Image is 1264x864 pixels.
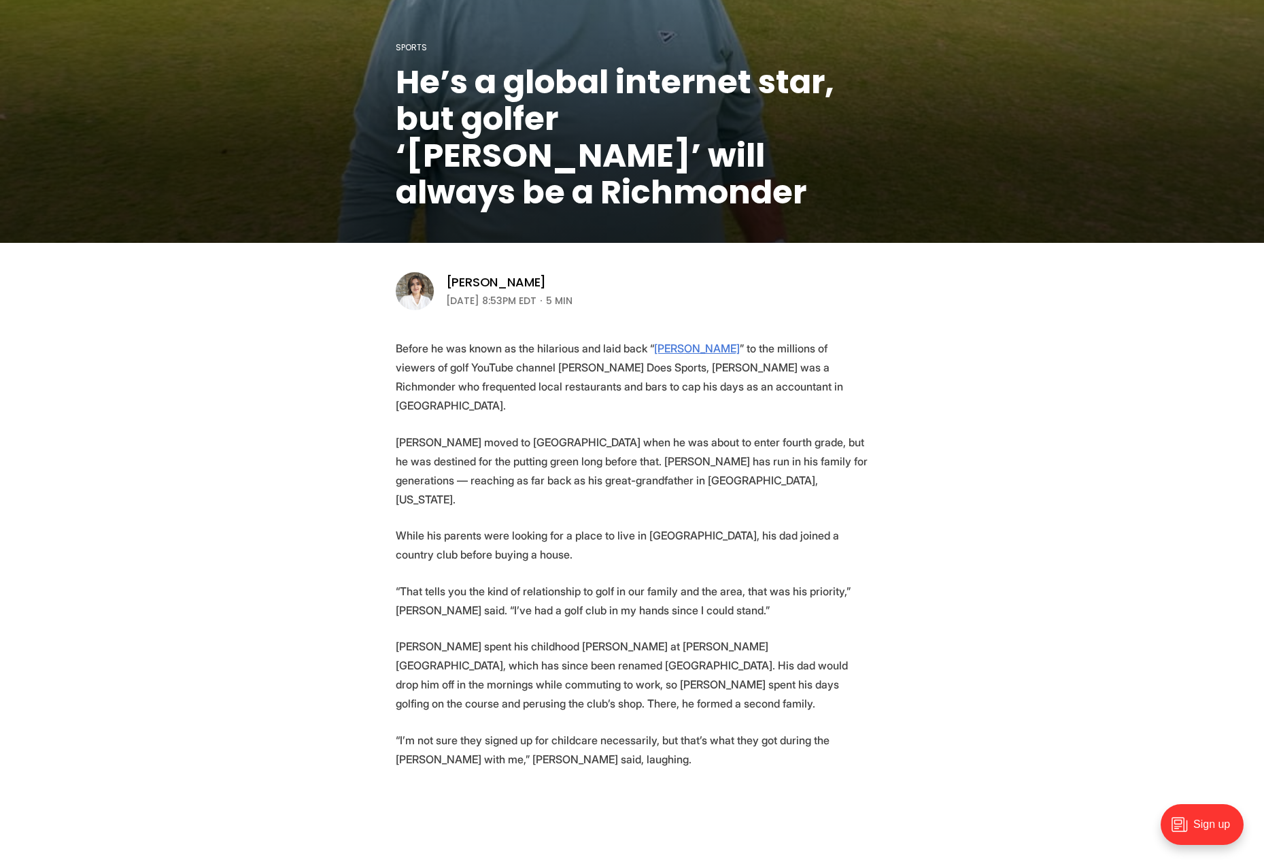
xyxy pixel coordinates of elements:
[396,582,869,620] p: “That tells you the kind of relationship to golf in our family and the area, that was his priorit...
[396,731,869,769] p: “I’m not sure they signed up for childcare necessarily, but that’s what they got during the [PERS...
[396,339,869,415] p: Before he was known as the hilarious and laid back “ ” to the millions of viewers of golf YouTube...
[396,41,427,53] a: Sports
[396,272,434,310] img: Eleanor Shaw
[396,637,869,713] p: [PERSON_NAME] spent his childhood [PERSON_NAME] at [PERSON_NAME][GEOGRAPHIC_DATA], which has sinc...
[396,64,869,211] h1: He’s a global internet star, but golfer ‘[PERSON_NAME]’ will always be a Richmonder
[446,293,536,309] time: [DATE] 8:53PM EDT
[446,274,547,290] a: [PERSON_NAME]
[1149,797,1264,864] iframe: portal-trigger
[396,433,869,509] p: [PERSON_NAME] moved to [GEOGRAPHIC_DATA] when he was about to enter fourth grade, but he was dest...
[654,342,740,355] a: [PERSON_NAME]
[396,526,869,564] p: While his parents were looking for a place to live in [GEOGRAPHIC_DATA], his dad joined a country...
[546,293,573,309] span: 5 min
